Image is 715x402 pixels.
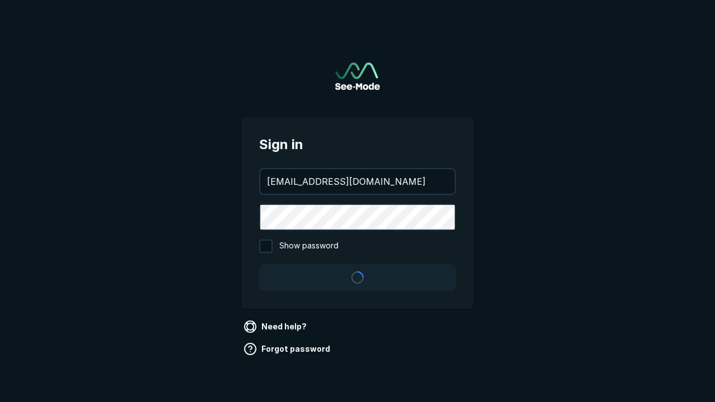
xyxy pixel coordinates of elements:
span: Show password [279,240,339,253]
span: Sign in [259,135,456,155]
a: Forgot password [241,340,335,358]
a: Go to sign in [335,63,380,90]
img: See-Mode Logo [335,63,380,90]
input: your@email.com [260,169,455,194]
a: Need help? [241,318,311,336]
